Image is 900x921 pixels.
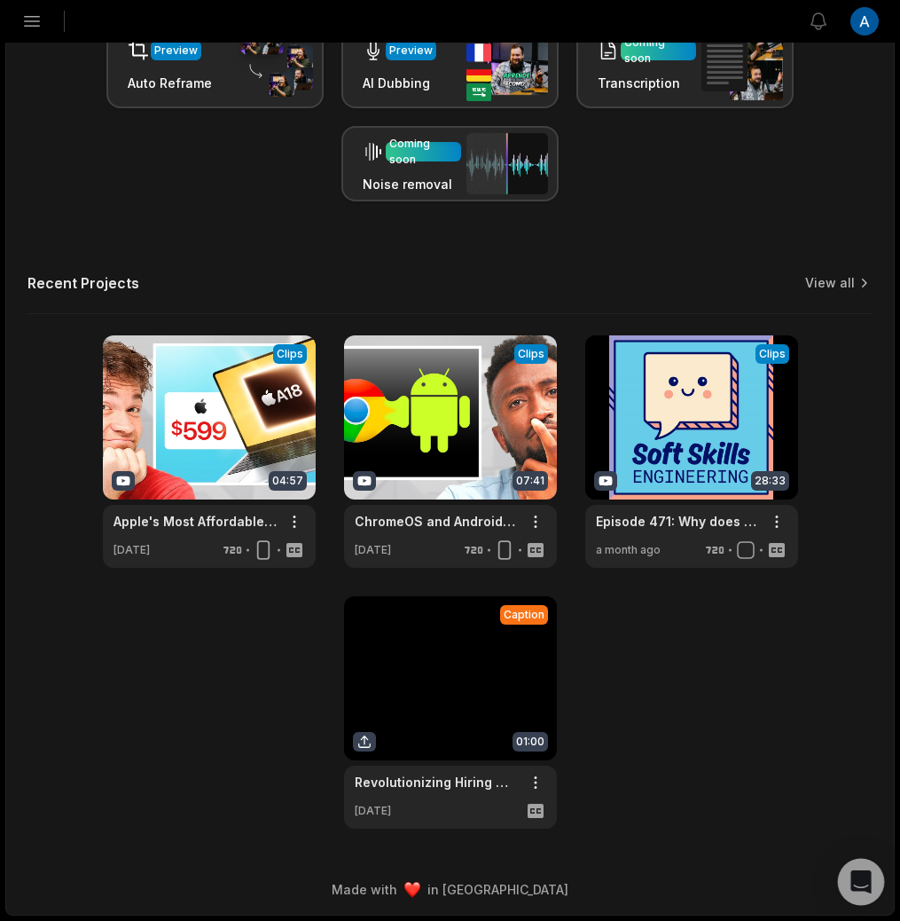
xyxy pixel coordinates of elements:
div: Open Intercom Messenger [838,859,885,906]
div: Coming soon [389,136,458,168]
a: ChromeOS and Android are Merging? [355,512,518,531]
a: View all [805,274,855,292]
div: Preview [154,43,198,59]
div: Made with in [GEOGRAPHIC_DATA] [22,880,878,899]
h3: Transcription [598,74,696,92]
img: ai_dubbing.png [466,24,548,101]
img: heart emoji [404,882,420,898]
a: Episode 471: Why does my junior engineer do so little and I fell asleep in a Zoom meeting [596,512,759,531]
h3: Noise removal [363,175,461,193]
a: Revolutionizing Hiring with G2I [355,773,518,791]
h3: AI Dubbing [363,74,436,92]
div: Coming soon [624,35,693,67]
h3: Auto Reframe [128,74,212,92]
div: Preview [389,43,433,59]
a: Apple's Most Affordable Laptop Ever! [113,512,277,531]
h2: Recent Projects [27,274,139,292]
img: auto_reframe.png [231,28,313,98]
img: transcription.png [701,24,783,100]
img: noise_removal.png [466,133,548,194]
